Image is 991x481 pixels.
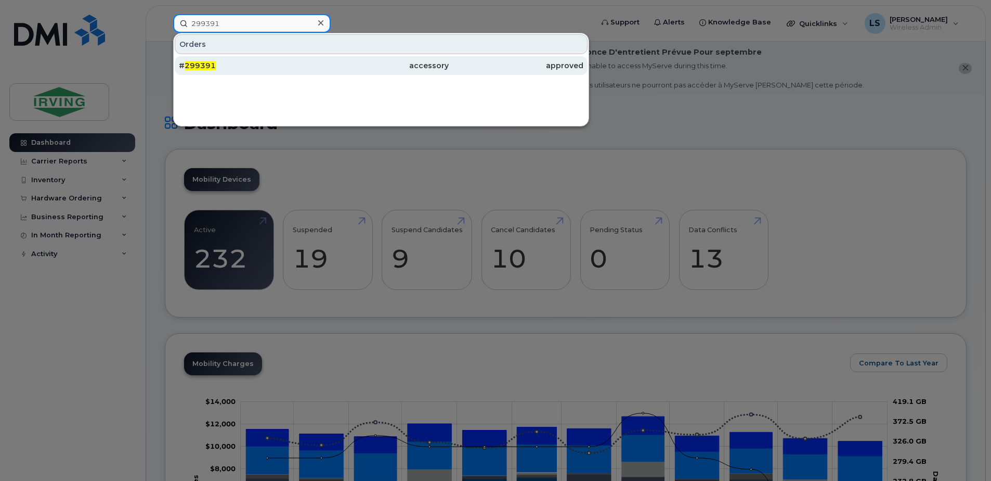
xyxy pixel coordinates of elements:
div: # [179,60,314,71]
span: 299391 [185,61,216,70]
div: accessory [314,60,448,71]
div: Orders [175,34,588,54]
a: #299391accessoryapproved [175,56,588,75]
div: approved [449,60,583,71]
